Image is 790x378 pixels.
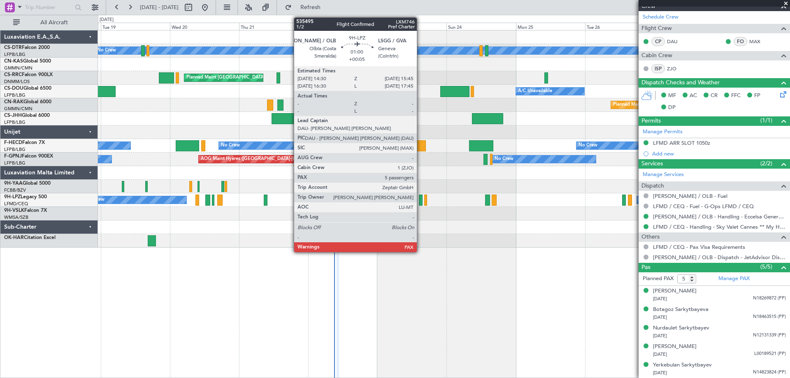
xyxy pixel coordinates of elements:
div: Tue 19 [101,23,170,30]
a: CS-DTRFalcon 2000 [4,45,50,50]
div: No Crew [221,139,240,152]
div: Mon 25 [516,23,585,30]
a: CS-DOUGlobal 6500 [4,86,51,91]
span: (2/2) [760,159,772,168]
span: [DATE] [653,351,667,357]
span: CR [711,92,718,100]
a: GMMN/CMN [4,65,33,71]
div: Planned Maint [GEOGRAPHIC_DATA] ([GEOGRAPHIC_DATA]) [186,72,316,84]
a: 9H-VSLKFalcon 7X [4,208,47,213]
span: CS-DTR [4,45,22,50]
a: FCBB/BZV [4,187,26,193]
a: LFPB/LBG [4,146,26,153]
a: ZJO [667,65,685,72]
span: [DATE] [653,333,667,339]
span: Services [641,159,663,169]
div: No Crew [97,44,116,57]
div: [DATE] [100,16,114,23]
span: N18463515 (PP) [753,313,786,320]
span: FFC [731,92,741,100]
span: CS-JHH [4,113,22,118]
a: LFPB/LBG [4,119,26,125]
button: Refresh [281,1,330,14]
div: CP [651,37,665,46]
div: FO [734,37,747,46]
span: [DATE] - [DATE] [140,4,179,11]
div: A/C Unavailable [518,85,552,97]
div: Nurdaulet Sarkytbayev [653,324,709,332]
span: Crew [641,2,655,11]
span: 9H-YAA [4,181,23,186]
a: DNMM/LOS [4,79,30,85]
span: Others [641,232,660,242]
a: Manage Permits [643,128,683,136]
span: DP [668,104,676,112]
div: Sat 23 [377,23,446,30]
span: Permits [641,116,661,126]
span: MF [668,92,676,100]
span: CN-RAK [4,100,23,104]
a: MAX [749,38,768,45]
a: F-HECDFalcon 7X [4,140,45,145]
a: DAU [667,38,685,45]
div: Botagoz Sarkytbayeva [653,306,709,314]
div: Fri 22 [308,23,377,30]
span: FP [754,92,760,100]
a: CS-RRCFalcon 900LX [4,72,53,77]
span: CS-DOU [4,86,23,91]
div: ISP [651,64,665,73]
span: CS-RRC [4,72,22,77]
span: Cabin Crew [641,51,672,60]
a: LFMD / CEQ - Fuel - G-Ops LFMD / CEQ [653,203,754,210]
span: Refresh [293,5,328,10]
span: Dispatch [641,181,664,191]
a: GMMN/CMN [4,106,33,112]
div: No Crew [495,153,513,165]
span: [DATE] [653,314,667,320]
label: Planned PAX [643,275,674,283]
span: N18269872 (PP) [753,295,786,302]
span: All Aircraft [21,20,87,26]
span: 9H-VSLK [4,208,24,213]
div: Wed 20 [170,23,239,30]
span: AC [690,92,697,100]
a: LFMD / CEQ - Pax Visa Requirements [653,243,745,250]
div: Thu 21 [239,23,308,30]
a: OK-HARCitation Excel [4,235,56,240]
a: CN-RAKGlobal 6000 [4,100,51,104]
a: 9H-YAAGlobal 5000 [4,181,51,186]
a: LFPB/LBG [4,51,26,58]
span: (5/5) [760,262,772,271]
div: Planned Maint [GEOGRAPHIC_DATA] ([GEOGRAPHIC_DATA]) [613,99,743,111]
div: Yerkebulan Sarkytbayev [653,361,712,369]
span: N12131339 (PP) [753,332,786,339]
a: [PERSON_NAME] / OLB - Fuel [653,192,727,199]
a: CN-KASGlobal 5000 [4,59,51,64]
a: Manage PAX [718,275,750,283]
span: Flight Crew [641,24,672,33]
span: OK-HAR [4,235,24,240]
span: L00189521 (PP) [754,350,786,357]
span: N14823824 (PP) [753,369,786,376]
div: [PERSON_NAME] [653,287,697,295]
span: CN-KAS [4,59,23,64]
span: Dispatch Checks and Weather [641,78,720,88]
span: [DATE] [653,296,667,302]
a: Manage Services [643,171,684,179]
div: [PERSON_NAME] [653,343,697,351]
a: [PERSON_NAME] / OLB - Dispatch - JetAdvisor Dispatch 9H [653,254,786,261]
a: CS-JHHGlobal 6000 [4,113,50,118]
button: All Aircraft [9,16,89,29]
input: Trip Number [25,1,72,14]
a: LFMD/CEQ [4,201,28,207]
div: Planned Maint [GEOGRAPHIC_DATA] ([GEOGRAPHIC_DATA]) [330,112,460,125]
div: LFMD ARR SLOT 1050z [653,139,710,146]
a: 9H-LPZLegacy 500 [4,195,47,199]
a: [PERSON_NAME] / OLB - Handling - Eccelsa General Aviation [PERSON_NAME] / OLB [653,213,786,220]
span: F-GPNJ [4,154,22,159]
div: AOG Maint Hyères ([GEOGRAPHIC_DATA]-[GEOGRAPHIC_DATA]) [201,153,340,165]
a: LFPB/LBG [4,160,26,166]
span: (1/1) [760,116,772,125]
a: LFPB/LBG [4,92,26,98]
div: No Crew [579,139,597,152]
